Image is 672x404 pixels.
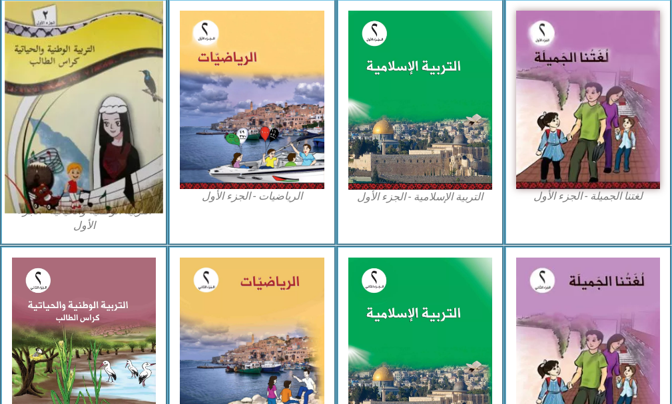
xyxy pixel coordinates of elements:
figcaption: التربية الإسلامية - الجزء الأول [348,190,492,204]
figcaption: التربية الوطنية والحياتية - الجزء الأول​ [12,204,156,234]
figcaption: الرياضيات - الجزء الأول​ [180,189,324,204]
img: Math2A-Cover [180,11,324,189]
figcaption: لغتنا الجميلة - الجزء الأول​ [516,189,660,204]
